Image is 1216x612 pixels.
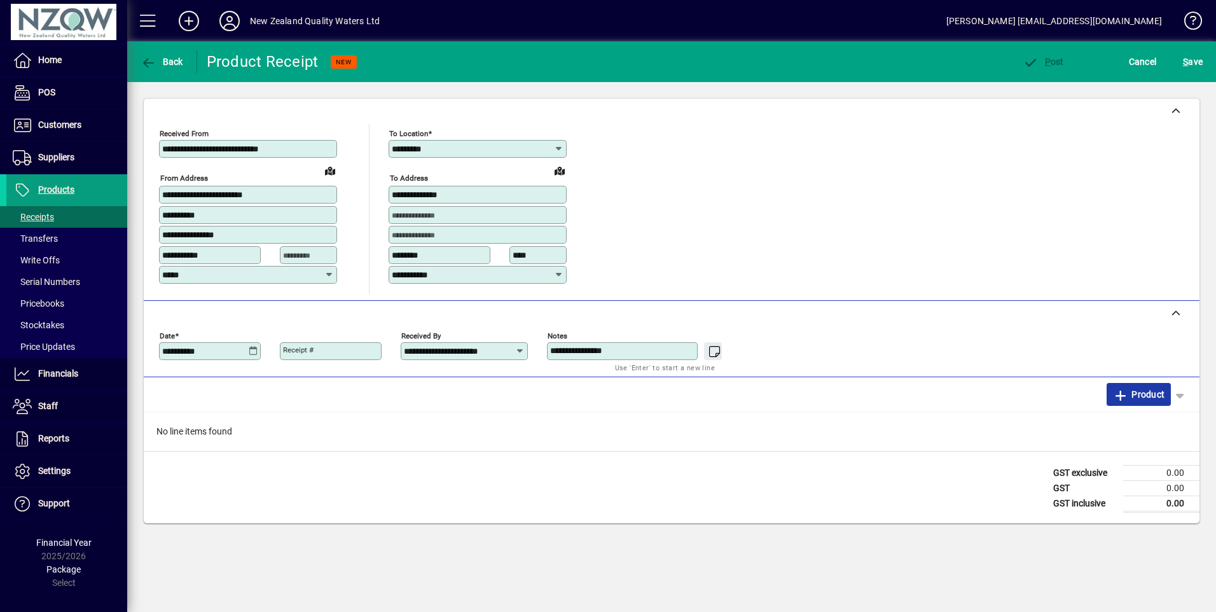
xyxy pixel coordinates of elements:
a: Financials [6,358,127,390]
span: Package [46,564,81,574]
span: Product [1113,384,1164,405]
span: Serial Numbers [13,277,80,287]
a: Suppliers [6,142,127,174]
a: Settings [6,456,127,487]
span: Back [141,57,183,67]
mat-label: Date [160,331,175,340]
button: Cancel [1126,50,1160,73]
a: Price Updates [6,336,127,358]
div: New Zealand Quality Waters Ltd [250,11,380,31]
span: Receipts [13,212,54,222]
mat-hint: Use 'Enter' to start a new line [615,360,715,375]
mat-label: Receipt # [283,345,314,354]
td: 0.00 [1123,480,1199,496]
a: Write Offs [6,249,127,271]
mat-label: To location [389,129,428,138]
button: Add [169,10,209,32]
span: Cancel [1129,52,1157,72]
button: Save [1180,50,1206,73]
button: Product [1107,383,1171,406]
span: Home [38,55,62,65]
mat-label: Notes [548,331,567,340]
td: 0.00 [1123,465,1199,480]
span: Suppliers [38,152,74,162]
td: GST inclusive [1047,496,1123,511]
div: [PERSON_NAME] [EMAIL_ADDRESS][DOMAIN_NAME] [946,11,1162,31]
span: Support [38,498,70,508]
span: POS [38,87,55,97]
a: Serial Numbers [6,271,127,293]
a: Transfers [6,228,127,249]
span: Customers [38,120,81,130]
a: View on map [549,160,570,181]
mat-label: Received From [160,129,209,138]
span: Settings [38,466,71,476]
mat-label: Received by [401,331,441,340]
button: Back [137,50,186,73]
a: Stocktakes [6,314,127,336]
span: Write Offs [13,255,60,265]
span: Staff [38,401,58,411]
a: Home [6,45,127,76]
td: GST [1047,480,1123,496]
span: Reports [38,433,69,443]
span: NEW [336,58,352,66]
span: S [1183,57,1188,67]
span: P [1045,57,1051,67]
span: Stocktakes [13,320,64,330]
app-page-header-button: Back [127,50,197,73]
span: ost [1023,57,1064,67]
span: Financials [38,368,78,379]
a: Pricebooks [6,293,127,314]
span: Pricebooks [13,298,64,309]
button: Profile [209,10,250,32]
a: POS [6,77,127,109]
button: Post [1019,50,1067,73]
a: Support [6,488,127,520]
span: Products [38,184,74,195]
a: Staff [6,391,127,422]
span: Price Updates [13,342,75,352]
a: Knowledge Base [1175,3,1200,44]
span: ave [1183,52,1203,72]
span: Transfers [13,233,58,244]
a: Customers [6,109,127,141]
span: Financial Year [36,538,92,548]
div: No line items found [144,412,1199,451]
td: GST exclusive [1047,465,1123,480]
div: Product Receipt [207,52,319,72]
a: Reports [6,423,127,455]
a: Receipts [6,206,127,228]
a: View on map [320,160,340,181]
td: 0.00 [1123,496,1199,511]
